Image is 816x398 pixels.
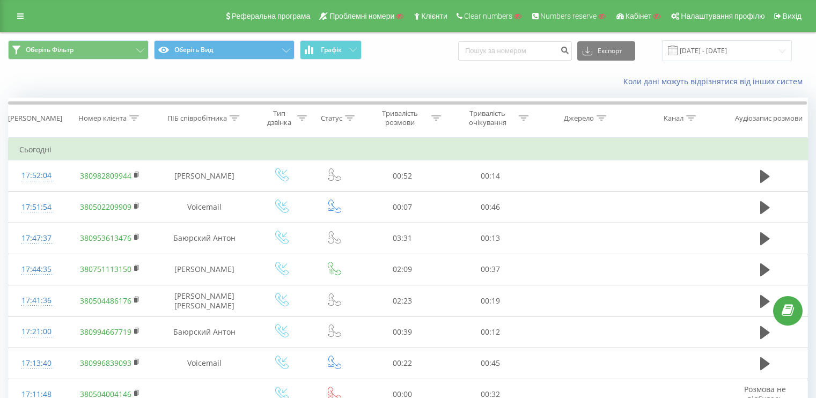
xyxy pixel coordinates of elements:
[232,12,311,20] span: Реферальна програма
[156,160,254,191] td: [PERSON_NAME]
[80,202,131,212] a: 380502209909
[681,12,764,20] span: Налаштування профілю
[359,316,446,348] td: 00:39
[359,254,446,285] td: 02:09
[564,114,594,123] div: Джерело
[664,114,683,123] div: Канал
[19,228,54,249] div: 17:47:37
[459,109,516,127] div: Тривалість очікування
[300,40,362,60] button: Графік
[577,41,635,61] button: Експорт
[626,12,652,20] span: Кабінет
[446,191,534,223] td: 00:46
[458,41,572,61] input: Пошук за номером
[359,160,446,191] td: 00:52
[9,139,808,160] td: Сьогодні
[80,327,131,337] a: 380994667719
[540,12,597,20] span: Numbers reserve
[154,40,295,60] button: Оберіть Вид
[19,165,54,186] div: 17:52:04
[80,296,131,306] a: 380504486176
[167,114,227,123] div: ПІБ співробітника
[446,285,534,316] td: 00:19
[156,254,254,285] td: [PERSON_NAME]
[329,12,394,20] span: Проблемні номери
[359,223,446,254] td: 03:31
[156,223,254,254] td: Баюрский Антон
[359,348,446,379] td: 00:22
[321,46,342,54] span: Графік
[371,109,429,127] div: Тривалість розмови
[80,233,131,243] a: 380953613476
[19,321,54,342] div: 17:21:00
[19,353,54,374] div: 17:13:40
[735,114,803,123] div: Аудіозапис розмови
[26,46,73,54] span: Оберіть Фільтр
[19,290,54,311] div: 17:41:36
[783,12,802,20] span: Вихід
[156,316,254,348] td: Баюрский Антон
[446,223,534,254] td: 00:13
[156,348,254,379] td: Voicemail
[80,358,131,368] a: 380996839093
[19,197,54,218] div: 17:51:54
[446,316,534,348] td: 00:12
[464,12,512,20] span: Clear numbers
[321,114,342,123] div: Статус
[156,191,254,223] td: Voicemail
[359,285,446,316] td: 02:23
[19,259,54,280] div: 17:44:35
[156,285,254,316] td: [PERSON_NAME] [PERSON_NAME]
[8,40,149,60] button: Оберіть Фільтр
[623,76,808,86] a: Коли дані можуть відрізнятися вiд інших систем
[446,254,534,285] td: 00:37
[8,114,62,123] div: [PERSON_NAME]
[359,191,446,223] td: 00:07
[263,109,295,127] div: Тип дзвінка
[80,171,131,181] a: 380982809944
[446,348,534,379] td: 00:45
[446,160,534,191] td: 00:14
[78,114,127,123] div: Номер клієнта
[421,12,447,20] span: Клієнти
[80,264,131,274] a: 380751113150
